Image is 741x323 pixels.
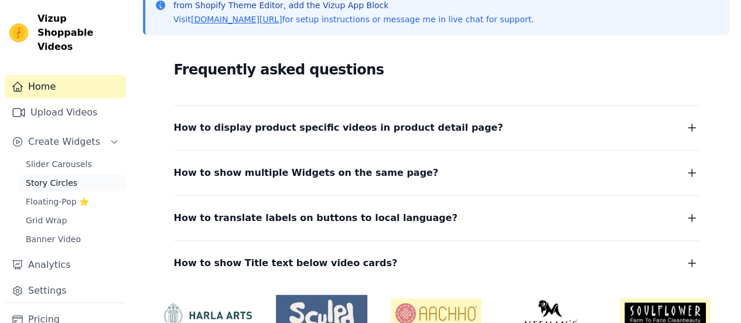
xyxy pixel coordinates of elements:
span: Grid Wrap [26,215,67,226]
a: Home [5,75,126,98]
span: How to show Title text below video cards? [174,255,398,271]
a: Banner Video [19,231,126,247]
span: How to translate labels on buttons to local language? [174,210,457,226]
span: Vizup Shoppable Videos [37,12,121,54]
a: Slider Carousels [19,156,126,172]
a: Analytics [5,253,126,277]
span: Floating-Pop ⭐ [26,196,89,208]
a: Settings [5,279,126,302]
a: Upload Videos [5,101,126,124]
a: Floating-Pop ⭐ [19,193,126,210]
button: How to show Title text below video cards? [174,255,699,271]
span: How to display product specific videos in product detail page? [174,120,503,136]
span: Story Circles [26,177,77,189]
a: Story Circles [19,175,126,191]
a: [DOMAIN_NAME][URL] [191,15,282,24]
button: How to show multiple Widgets on the same page? [174,165,699,181]
button: How to translate labels on buttons to local language? [174,210,699,226]
button: How to display product specific videos in product detail page? [174,120,699,136]
button: Create Widgets [5,130,126,154]
span: Create Widgets [28,135,100,149]
span: How to show multiple Widgets on the same page? [174,165,439,181]
h2: Frequently asked questions [174,58,699,81]
img: Vizup [9,23,28,42]
a: Grid Wrap [19,212,126,229]
p: Visit for setup instructions or message me in live chat for support. [173,13,534,25]
span: Slider Carousels [26,158,92,170]
span: Banner Video [26,233,81,245]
